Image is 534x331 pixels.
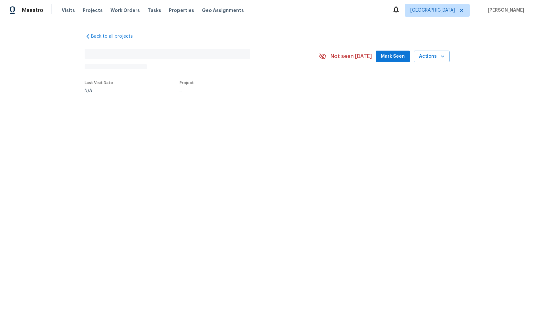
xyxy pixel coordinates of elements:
[180,81,194,85] span: Project
[376,51,410,63] button: Mark Seen
[180,89,304,93] div: ...
[419,53,445,61] span: Actions
[330,53,372,60] span: Not seen [DATE]
[85,33,147,40] a: Back to all projects
[169,7,194,14] span: Properties
[381,53,405,61] span: Mark Seen
[110,7,140,14] span: Work Orders
[85,81,113,85] span: Last Visit Date
[83,7,103,14] span: Projects
[414,51,450,63] button: Actions
[22,7,43,14] span: Maestro
[148,8,161,13] span: Tasks
[62,7,75,14] span: Visits
[85,89,113,93] div: N/A
[202,7,244,14] span: Geo Assignments
[485,7,524,14] span: [PERSON_NAME]
[410,7,455,14] span: [GEOGRAPHIC_DATA]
